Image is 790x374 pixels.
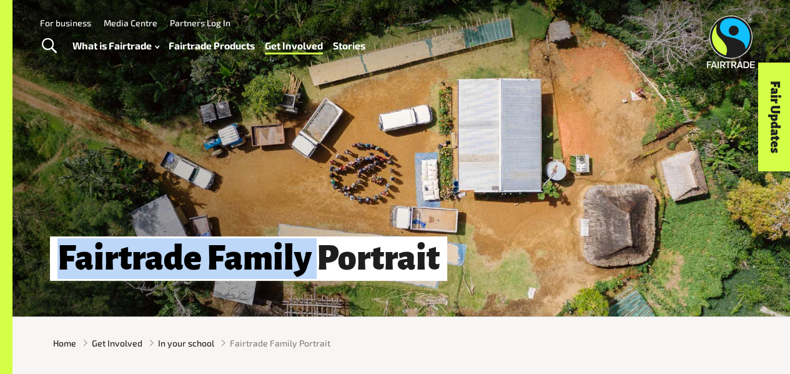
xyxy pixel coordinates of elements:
img: Fairtrade Australia New Zealand logo [707,16,755,68]
a: For business [40,18,91,28]
h1: Fairtrade Family Portrait [50,236,447,281]
span: Fairtrade Family Portrait [230,336,330,350]
a: Fairtrade Products [169,37,255,54]
a: What is Fairtrade [72,37,159,54]
a: Media Centre [104,18,157,28]
a: Partners Log In [170,18,230,28]
a: Toggle Search [34,31,64,62]
a: Home [53,336,76,350]
a: Get Involved [92,336,142,350]
a: Stories [333,37,365,54]
a: In your school [158,336,214,350]
a: Get Involved [265,37,323,54]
